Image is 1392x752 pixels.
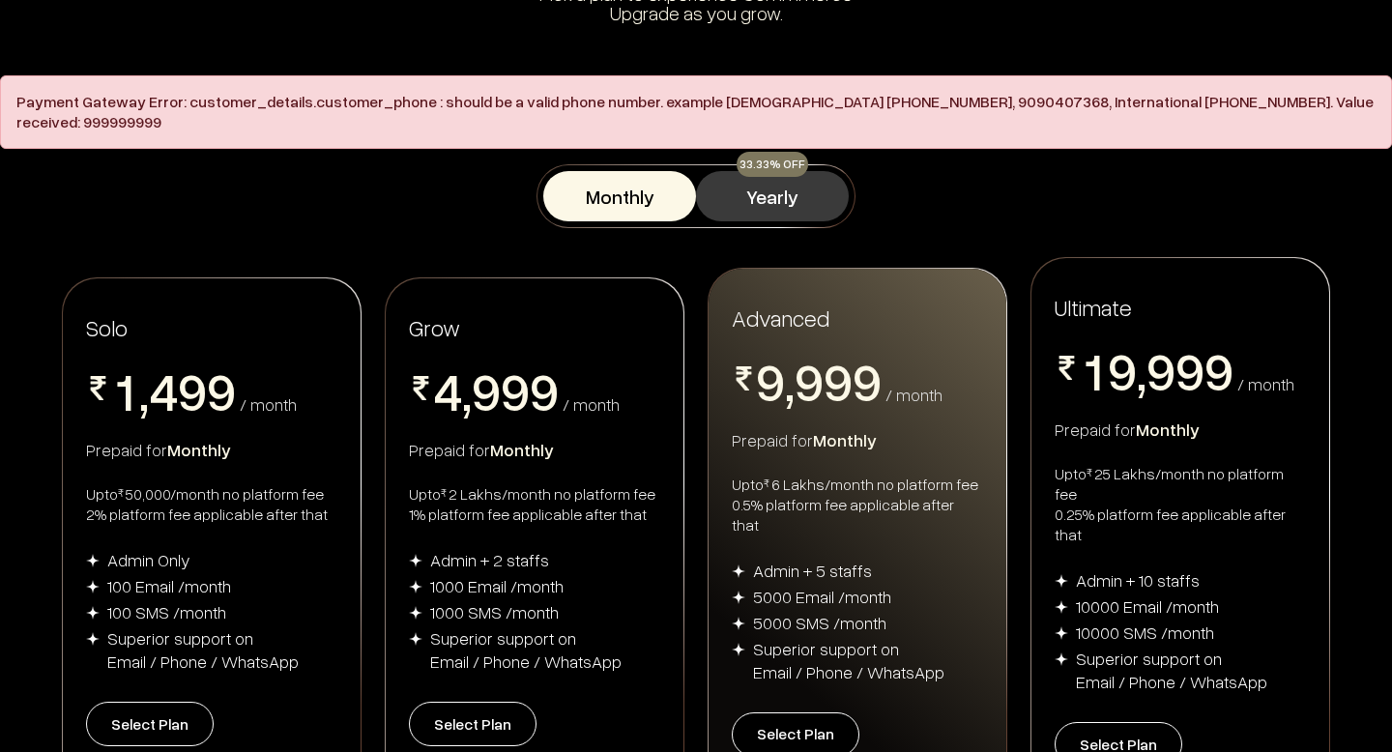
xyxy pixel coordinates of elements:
[107,600,226,623] div: 100 SMS /month
[107,626,299,673] div: Superior support on Email / Phone / WhatsApp
[732,617,745,630] img: img
[149,417,178,469] span: 5
[737,152,808,177] div: 33.33% OFF
[1079,344,1108,396] span: 1
[86,376,110,400] img: pricing-rupee
[1079,396,1108,448] span: 2
[732,428,983,451] div: Prepaid for
[167,439,231,460] span: Monthly
[240,395,297,413] div: / month
[753,559,872,582] div: Admin + 5 staffs
[149,364,178,417] span: 4
[1055,464,1306,545] div: Upto 25 Lakhs/month no platform fee 0.25% platform fee applicable after that
[732,564,745,578] img: img
[1146,344,1175,396] span: 9
[430,626,622,673] div: Superior support on Email / Phone / WhatsApp
[1136,419,1200,440] span: Monthly
[1055,652,1068,666] img: img
[86,484,337,525] div: Upto 50,000/month no platform fee 2% platform fee applicable after that
[430,574,564,597] div: 1000 Email /month
[118,485,124,500] sup: ₹
[86,702,214,746] button: Select Plan
[1076,568,1200,592] div: Admin + 10 staffs
[409,606,422,620] img: img
[86,606,100,620] img: img
[1237,375,1294,392] div: / month
[530,364,559,417] span: 9
[462,364,472,422] span: ,
[409,702,536,746] button: Select Plan
[501,364,530,417] span: 9
[1055,292,1132,322] span: Ultimate
[732,643,745,656] img: img
[1204,344,1233,396] span: 9
[107,548,190,571] div: Admin Only
[753,585,891,608] div: 5000 Email /month
[543,171,696,221] button: Monthly
[1055,356,1079,380] img: pricing-rupee
[853,355,882,407] span: 9
[732,591,745,604] img: img
[86,438,337,461] div: Prepaid for
[1076,594,1219,618] div: 10000 Email /month
[107,574,231,597] div: 100 Email /month
[1175,344,1204,396] span: 9
[409,438,660,461] div: Prepaid for
[1055,418,1306,441] div: Prepaid for
[409,554,422,567] img: img
[1087,465,1092,479] sup: ₹
[86,632,100,646] img: img
[430,600,559,623] div: 1000 SMS /month
[409,580,422,593] img: img
[409,484,660,525] div: Upto 2 Lakhs/month no platform fee 1% platform fee applicable after that
[1137,344,1146,402] span: ,
[785,355,795,413] span: ,
[86,580,100,593] img: img
[756,355,785,407] span: 9
[110,364,139,417] span: 1
[433,364,462,417] span: 4
[139,364,149,422] span: ,
[1055,574,1068,588] img: img
[732,366,756,390] img: pricing-rupee
[178,364,207,417] span: 9
[813,429,877,450] span: Monthly
[753,611,886,634] div: 5000 SMS /month
[732,475,983,535] div: Upto 6 Lakhs/month no platform fee 0.5% platform fee applicable after that
[1076,647,1267,693] div: Superior support on Email / Phone / WhatsApp
[1055,600,1068,614] img: img
[764,476,769,490] sup: ₹
[430,548,549,571] div: Admin + 2 staffs
[441,485,447,500] sup: ₹
[696,171,849,221] button: Yearly
[409,376,433,400] img: pricing-rupee
[472,364,501,417] span: 9
[86,313,128,341] span: Solo
[433,417,462,469] span: 5
[110,417,139,469] span: 2
[1108,344,1137,396] span: 9
[795,355,824,407] span: 9
[490,439,554,460] span: Monthly
[409,313,460,341] span: Grow
[732,303,829,333] span: Advanced
[1076,621,1214,644] div: 10000 SMS /month
[824,355,853,407] span: 9
[1055,626,1068,640] img: img
[885,386,942,403] div: / month
[409,632,422,646] img: img
[563,395,620,413] div: / month
[86,554,100,567] img: img
[753,637,944,683] div: Superior support on Email / Phone / WhatsApp
[207,364,236,417] span: 9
